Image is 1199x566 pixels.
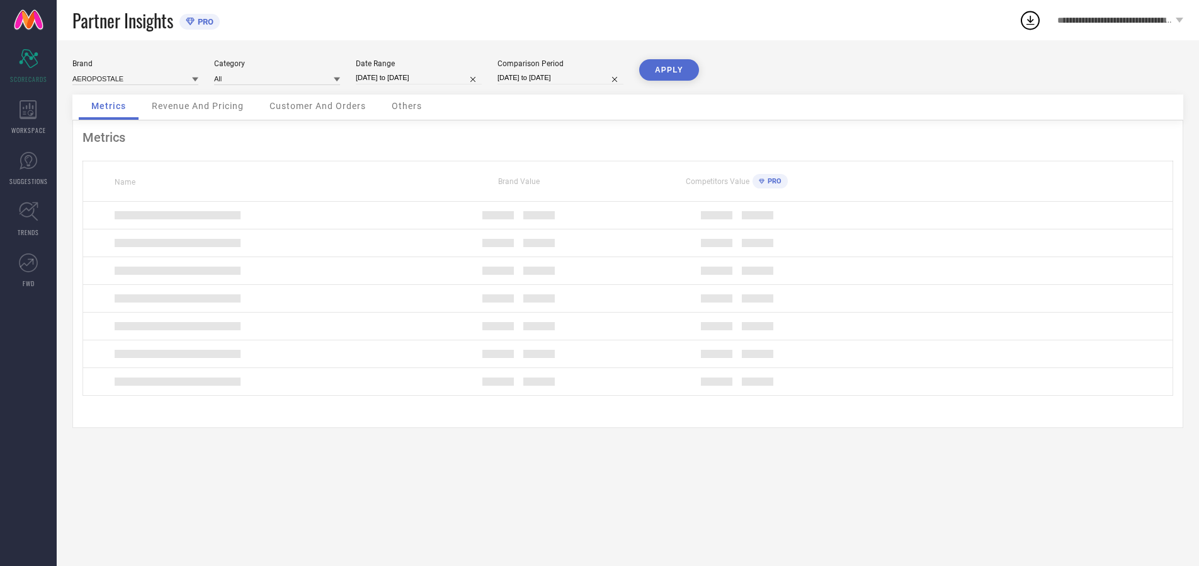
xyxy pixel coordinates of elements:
span: Revenue And Pricing [152,101,244,111]
span: Brand Value [498,177,540,186]
input: Select comparison period [497,71,623,84]
span: TRENDS [18,228,39,237]
button: APPLY [639,59,699,81]
input: Select date range [356,71,482,84]
div: Comparison Period [497,59,623,68]
span: Name [115,178,135,187]
span: PRO [764,177,781,185]
span: FWD [23,279,35,288]
span: SUGGESTIONS [9,176,48,186]
span: Metrics [91,101,126,111]
span: PRO [195,17,213,26]
div: Category [214,59,340,68]
span: Competitors Value [686,177,749,186]
div: Metrics [82,130,1173,145]
span: WORKSPACE [11,125,46,135]
div: Date Range [356,59,482,68]
span: Partner Insights [72,8,173,33]
div: Open download list [1019,9,1042,32]
span: Others [392,101,422,111]
span: SCORECARDS [10,74,47,84]
div: Brand [72,59,198,68]
span: Customer And Orders [270,101,366,111]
